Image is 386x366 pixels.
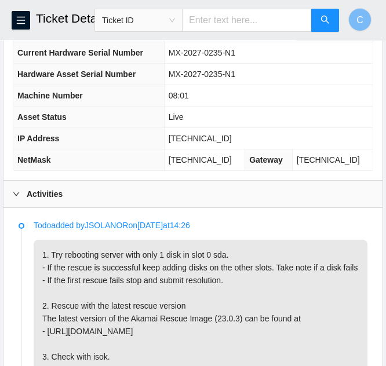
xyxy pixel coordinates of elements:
span: [TECHNICAL_ID] [169,155,232,164]
button: C [348,8,372,31]
span: MX-2027-0235-N1 [169,69,235,79]
span: Gateway [249,155,283,164]
span: Live [169,112,184,122]
span: [TECHNICAL_ID] [297,155,360,164]
span: right [13,191,20,197]
span: [TECHNICAL_ID] [169,134,232,143]
span: Current Hardware Serial Number [17,48,143,57]
span: NetMask [17,155,51,164]
span: search [321,15,330,26]
b: Activities [27,188,63,200]
input: Enter text here... [182,9,312,32]
span: MX-2027-0235-N1 [169,48,235,57]
button: menu [12,11,30,30]
span: Asset Status [17,112,67,122]
span: menu [12,16,30,25]
span: Machine Number [17,91,83,100]
button: search [311,9,339,32]
div: Activities [3,181,383,207]
span: C [356,13,363,27]
span: Hardware Asset Serial Number [17,69,136,79]
span: 08:01 [169,91,189,100]
p: Todo added by JSOLANOR on [DATE] at 14:26 [34,219,367,232]
span: IP Address [17,134,59,143]
span: Ticket ID [102,12,175,29]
